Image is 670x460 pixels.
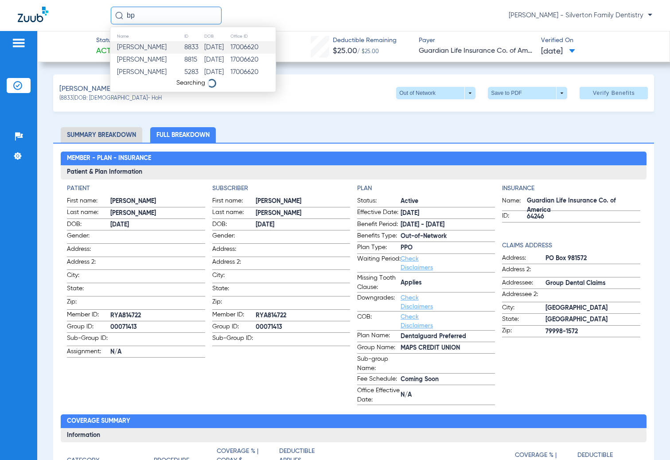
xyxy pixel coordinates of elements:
span: Last name: [212,208,256,218]
span: Missing Tooth Clause: [357,273,401,292]
span: N/A [110,347,205,357]
span: DOB: [67,220,110,230]
td: [DATE] [204,54,230,66]
td: 5283 [184,66,203,78]
span: Dentalguard Preferred [401,332,495,341]
span: RYA814722 [256,311,350,320]
a: Check Disclaimers [401,314,433,329]
span: 00071413 [256,323,350,332]
span: Zip: [502,326,545,337]
span: [DATE] [541,46,575,57]
span: Addressee: [502,278,545,289]
h2: Coverage Summary [61,414,647,429]
td: 17006620 [230,54,276,66]
span: State: [502,315,545,325]
span: [PERSON_NAME] [117,56,167,63]
span: Zip: [212,297,256,309]
span: Address 2: [67,257,110,269]
span: [DATE] [256,220,350,230]
h4: Claims Address [502,241,640,250]
span: Verify Benefits [593,90,635,97]
h4: Plan [357,184,495,193]
span: Payer [419,36,534,45]
span: MAPS CREDIT UNION [401,343,495,353]
span: Group Dental Claims [545,279,640,288]
th: Name [110,31,184,41]
span: Benefits Type: [357,231,401,242]
button: Out of Network [396,87,475,99]
span: Benefit Period: [357,220,401,230]
td: [DATE] [204,66,230,78]
span: Deductible Remaining [333,36,397,45]
h3: Patient & Plan Information [61,165,647,179]
span: Coming Soon [401,375,495,384]
span: City: [212,271,256,283]
li: Full Breakdown [150,127,216,143]
div: Chat Widget [626,417,670,460]
span: Zip: [67,297,110,309]
span: City: [67,271,110,283]
span: Group ID: [212,322,256,333]
span: Last name: [67,208,110,218]
span: Assignment: [67,347,110,358]
th: DOB [204,31,230,41]
span: Guardian Life Insurance Co. of America [419,46,534,57]
span: Sub-Group ID: [67,334,110,346]
img: Zuub Logo [18,7,48,22]
span: Verified On [541,36,656,45]
span: State: [212,284,256,296]
span: [PERSON_NAME] [256,197,350,206]
span: [PERSON_NAME] [110,197,205,206]
span: Active [401,197,495,206]
span: [DATE] [401,209,495,218]
app-breakdown-title: Subscriber [212,184,350,193]
th: ID [184,31,203,41]
span: Plan Name: [357,331,401,342]
td: 17006620 [230,41,276,54]
app-breakdown-title: Insurance [502,184,640,193]
img: hamburger-icon [12,38,26,48]
span: [PERSON_NAME] [117,69,167,75]
span: First name: [212,196,256,207]
td: 17006620 [230,66,276,78]
span: (8833) DOB: [DEMOGRAPHIC_DATA] - HoH [59,95,162,103]
span: Address 2: [502,265,545,277]
span: [PERSON_NAME] [110,209,205,218]
span: [GEOGRAPHIC_DATA] [545,304,640,313]
span: Group Name: [357,343,401,354]
span: Status [96,36,121,45]
span: PPO [401,243,495,253]
td: 8833 [184,41,203,54]
span: PO Box 981572 [545,254,640,263]
span: Office Effective Date: [357,386,401,405]
h4: Patient [67,184,205,193]
td: 8815 [184,54,203,66]
span: [PERSON_NAME] - Silverton Family Dentistry [509,11,652,20]
span: Address: [502,253,545,264]
a: Check Disclaimers [401,256,433,271]
input: Search for patients [111,7,222,24]
span: Gender: [67,231,110,243]
h3: Information [61,428,647,442]
h2: Member - Plan - Insurance [61,152,647,166]
span: Sub-Group ID: [212,334,256,346]
span: Downgrades: [357,293,401,311]
span: Name: [502,196,527,211]
th: Office ID [230,31,276,41]
span: State: [67,284,110,296]
span: 00071413 [110,323,205,332]
span: $25.00 [333,47,357,55]
span: Guardian Life Insurance Co. of America [527,201,640,211]
span: DOB: [212,220,256,230]
span: City: [502,303,545,314]
span: [PERSON_NAME] [117,44,167,51]
span: Sub-group Name: [357,355,401,373]
span: Gender: [212,231,256,243]
img: Search Icon [115,12,123,19]
span: Fee Schedule: [357,374,401,385]
span: First name: [67,196,110,207]
span: Active [96,46,121,57]
span: Addressee 2: [502,290,545,302]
